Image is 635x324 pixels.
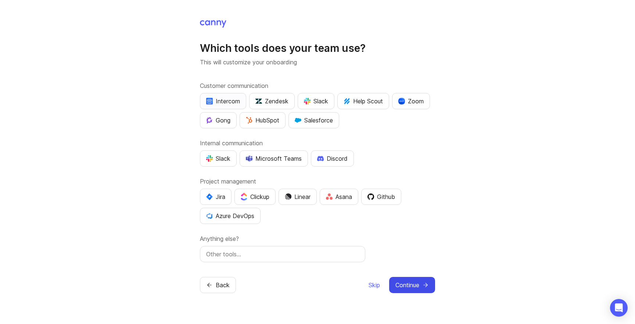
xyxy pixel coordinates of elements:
[344,98,350,104] img: kV1LT1TqjqNHPtRK7+FoaplE1qRq1yqhg056Z8K5Oc6xxgIuf0oNQ9LelJqbcyPisAf0C9LDpX5UIuAAAAAElFTkSuQmCC
[285,192,311,201] div: Linear
[610,299,628,317] div: Open Intercom Messenger
[304,97,328,106] div: Slack
[392,93,430,109] button: Zoom
[241,193,247,200] img: j83v6vj1tgY2AAAAABJRU5ErkJggg==
[337,93,389,109] button: Help Scout
[216,281,230,289] span: Back
[246,116,279,125] div: HubSpot
[326,193,333,200] img: Rf5nOJ4Qh9Y9HAAAAAElFTkSuQmCC
[234,189,276,205] button: Clickup
[398,97,424,106] div: Zoom
[200,20,226,28] img: Canny Home
[206,155,213,162] img: WIAAAAASUVORK5CYII=
[295,117,301,124] img: GKxMRLiRsgdWqxrdBeWfGK5kaZ2alx1WifDSa2kSTsK6wyJURKhUuPoQRYzjholVGzT2A2owx2gHwZoyZHHCYJ8YNOAZj3DSg...
[206,117,213,124] img: qKnp5cUisfhcFQGr1t296B61Fm0WkUVwBZaiVE4uNRmEGBFetJMz8xGrgPHqF1mLDIG816Xx6Jz26AFmkmT0yuOpRCAR7zRpG...
[317,156,324,161] img: +iLplPsjzba05dttzK064pds+5E5wZnCVbuGoLvBrYdmEPrXTzGo7zG60bLEREEjvOjaG9Saez5xsOEAbxBwOP6dkea84XY9O...
[367,193,374,200] img: 0D3hMmx1Qy4j6AAAAAElFTkSuQmCC
[206,97,240,106] div: Intercom
[298,93,334,109] button: Slack
[200,81,435,90] label: Customer communication
[311,150,354,167] button: Discord
[249,93,295,109] button: Zendesk
[255,97,288,106] div: Zendesk
[285,193,291,200] img: Dm50RERGQWO2Ei1WzHVviWZlaLVriU9uRN6E+tIr91ebaDbMKKPDpFbssSuEG21dcGXkrKsuOVPwCeFJSFAIOxgiKgL2sFHRe...
[200,177,435,186] label: Project management
[240,112,286,128] button: HubSpot
[200,208,261,224] button: Azure DevOps
[361,189,401,205] button: Github
[206,116,230,125] div: Gong
[344,97,383,106] div: Help Scout
[200,58,435,67] p: This will customize your onboarding
[206,98,213,104] img: eRR1duPH6fQxdnSV9IruPjCimau6md0HxlPR81SIPROHX1VjYjAN9a41AAAAAElFTkSuQmCC
[398,98,405,104] img: xLHbn3khTPgAAAABJRU5ErkJggg==
[200,189,232,205] button: Jira
[395,281,419,289] span: Continue
[200,93,246,109] button: Intercom
[288,112,339,128] button: Salesforce
[304,98,311,104] img: WIAAAAASUVORK5CYII=
[200,42,435,55] h1: Which tools does your team use?
[200,234,435,243] label: Anything else?
[206,192,225,201] div: Jira
[367,192,395,201] div: Github
[206,250,359,259] input: Other tools…
[206,193,213,200] img: svg+xml;base64,PHN2ZyB4bWxucz0iaHR0cDovL3d3dy53My5vcmcvMjAwMC9zdmciIHZpZXdCb3g9IjAgMCA0MC4zNDMgND...
[246,155,252,161] img: D0GypeOpROL5AAAAAElFTkSuQmCC
[326,192,352,201] div: Asana
[200,150,237,167] button: Slack
[200,139,435,147] label: Internal communication
[206,213,213,219] img: YKcwp4sHBXAAAAAElFTkSuQmCC
[241,192,269,201] div: Clickup
[206,154,230,163] div: Slack
[200,277,236,293] button: Back
[295,116,333,125] div: Salesforce
[200,112,237,128] button: Gong
[320,189,358,205] button: Asana
[369,281,380,289] span: Skip
[246,117,252,124] img: G+3M5qq2es1si5SaumCnMN47tP1CvAZneIVX5dcx+oz+ZLhv4kfP9DwAAAABJRU5ErkJggg==
[317,154,348,163] div: Discord
[206,211,254,220] div: Azure DevOps
[246,154,302,163] div: Microsoft Teams
[368,277,380,293] button: Skip
[389,277,435,293] button: Continue
[255,98,262,104] img: UniZRqrCPz6BHUWevMzgDJ1FW4xaGg2egd7Chm8uY0Al1hkDyjqDa8Lkk0kDEdqKkBok+T4wfoD0P0o6UMciQ8AAAAASUVORK...
[279,189,317,205] button: Linear
[240,150,308,167] button: Microsoft Teams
